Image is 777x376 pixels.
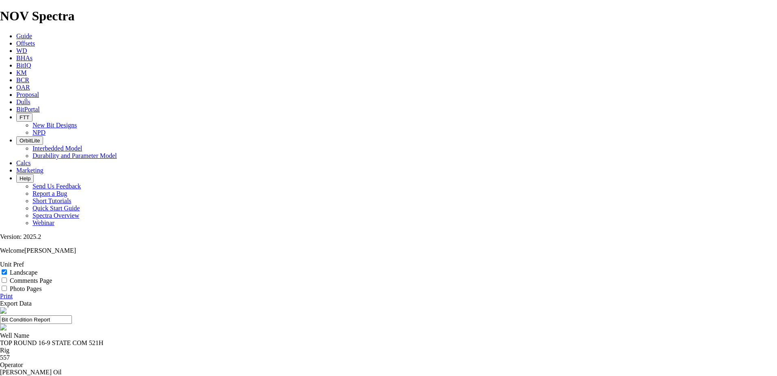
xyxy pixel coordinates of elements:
[16,106,40,113] a: BitPortal
[33,219,54,226] a: Webinar
[16,98,30,105] a: Dulls
[16,84,30,91] a: OAR
[20,138,40,144] span: OrbitLite
[16,62,31,69] a: BitIQ
[16,160,31,166] a: Calcs
[10,277,52,284] label: Comments Page
[33,205,80,212] a: Quick Start Guide
[10,269,37,276] label: Landscape
[33,145,82,152] a: Interbedded Model
[16,77,29,83] a: BCR
[16,167,43,174] a: Marketing
[16,33,32,39] a: Guide
[16,47,27,54] a: WD
[16,55,33,61] a: BHAs
[16,40,35,47] a: Offsets
[16,174,34,183] button: Help
[16,113,33,122] button: FTT
[24,247,76,254] span: [PERSON_NAME]
[33,122,77,129] a: New Bit Designs
[16,69,27,76] a: KM
[20,114,29,120] span: FTT
[33,197,72,204] a: Short Tutorials
[10,285,42,292] label: Photo Pages
[33,129,46,136] a: NPD
[33,190,67,197] a: Report a Bug
[16,91,39,98] a: Proposal
[33,183,81,190] a: Send Us Feedback
[20,175,30,181] span: Help
[33,152,117,159] a: Durability and Parameter Model
[33,212,79,219] a: Spectra Overview
[16,136,43,145] button: OrbitLite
